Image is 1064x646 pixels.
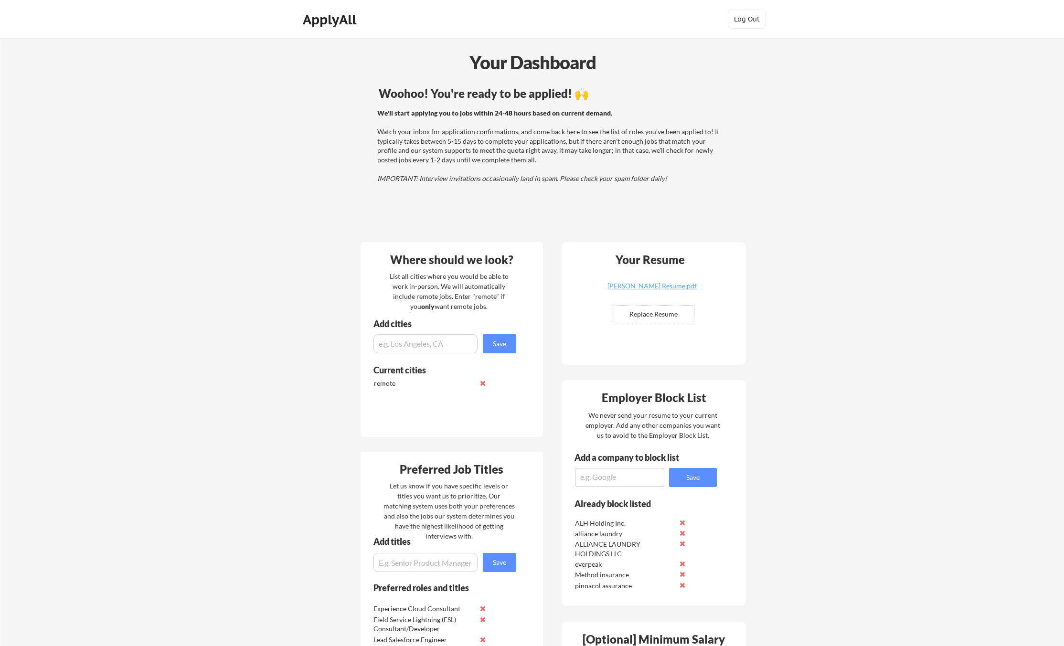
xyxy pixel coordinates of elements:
[373,615,474,634] div: Field Service Lightning (FSL) Consultant/Developer
[374,379,475,388] div: remote
[565,634,743,645] div: [Optional] Minimum Salary
[377,174,667,182] em: IMPORTANT: Interview invitations occasionally land in spam. Please check your spam folder daily!
[575,581,676,591] div: pinnacol assurance
[383,481,515,541] div: Let us know if you have specific levels or titles you want us to prioritize. Our matching system ...
[483,334,516,353] button: Save
[575,560,676,569] div: everpeak
[575,570,676,580] div: Method insurance
[1,49,1064,76] div: Your Dashboard
[383,271,515,311] div: List all cities where you would be able to work in-person. We will automatically include remote j...
[728,10,766,29] button: Log Out
[363,254,541,265] div: Where should we look?
[373,604,474,614] div: Experience Cloud Consultant
[373,319,519,328] div: Add cities
[373,334,478,353] input: e.g. Los Angeles, CA
[483,553,516,572] button: Save
[303,11,359,28] div: ApplyAll
[575,453,694,462] div: Add a company to block list
[596,283,709,289] div: [PERSON_NAME] Resume.pdf
[421,302,435,310] strong: only
[575,529,676,539] div: alliance laundry
[373,366,506,374] div: Current cities
[377,108,722,183] div: Watch your inbox for application confirmations, and come back here to see the list of roles you'v...
[669,468,717,487] button: Save
[596,283,709,297] a: [PERSON_NAME] Resume.pdf
[585,410,721,440] div: We never send your resume to your current employer. Add any other companies you want us to avoid ...
[373,553,478,572] input: E.g. Senior Product Manager
[373,537,508,546] div: Add titles
[603,254,698,265] div: Your Resume
[575,499,704,508] div: Already block listed
[575,540,676,558] div: ALLIANCE LAUNDRY HOLDINGS LLC
[575,519,676,528] div: ALH Holding Inc.
[373,583,503,592] div: Preferred roles and titles
[363,464,541,475] div: Preferred Job Titles
[379,88,723,99] div: Woohoo! You're ready to be applied! 🙌
[377,109,612,117] strong: We'll start applying you to jobs within 24-48 hours based on current demand.
[373,635,474,645] div: Lead Salesforce Engineer
[565,392,743,403] div: Employer Block List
